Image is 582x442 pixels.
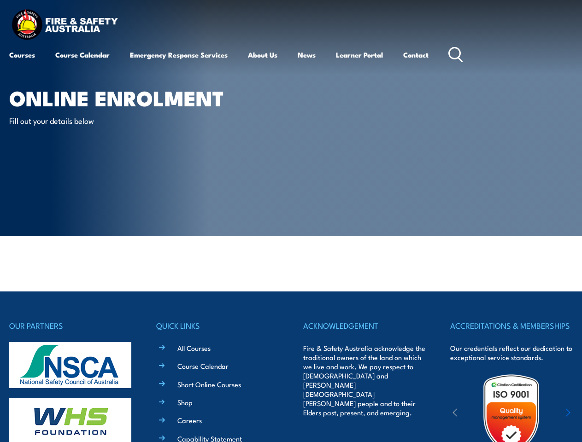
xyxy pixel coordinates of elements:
a: Course Calendar [55,44,110,66]
a: Careers [177,415,202,425]
p: Fill out your details below [9,115,177,126]
a: Emergency Response Services [130,44,228,66]
a: News [298,44,316,66]
img: nsca-logo-footer [9,342,131,388]
a: Shop [177,397,193,407]
h4: ACKNOWLEDGEMENT [303,319,426,332]
h4: OUR PARTNERS [9,319,132,332]
h4: QUICK LINKS [156,319,279,332]
p: Our credentials reflect our dedication to exceptional service standards. [450,343,573,362]
a: Contact [403,44,429,66]
h4: ACCREDITATIONS & MEMBERSHIPS [450,319,573,332]
p: Fire & Safety Australia acknowledge the traditional owners of the land on which we live and work.... [303,343,426,417]
a: Course Calendar [177,361,229,371]
a: About Us [248,44,277,66]
a: Learner Portal [336,44,383,66]
a: All Courses [177,343,211,353]
a: Courses [9,44,35,66]
h1: Online Enrolment [9,88,237,106]
a: Short Online Courses [177,379,241,389]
